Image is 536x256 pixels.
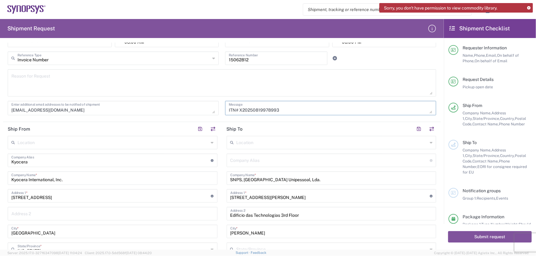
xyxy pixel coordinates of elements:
[448,231,532,243] button: Submit request
[500,116,515,121] span: Country,
[463,103,482,108] span: Ship From
[463,140,477,145] span: Ship To
[463,188,501,193] span: Notification groups
[473,153,500,158] span: State/Province,
[499,122,525,126] span: Phone Number
[463,222,481,227] span: Package 1:
[7,251,82,255] span: Server: 2025.17.0-327f6347098
[505,222,518,227] span: Weight,
[463,77,494,82] span: Request Details
[465,116,473,121] span: City,
[500,153,515,158] span: Country,
[434,250,529,256] span: Copyright © [DATE]-[DATE] Agistix Inc., All Rights Reserved
[236,251,251,254] a: Support
[463,45,507,50] span: Requester Information
[473,116,500,121] span: State/Province,
[331,54,339,63] a: Add Reference
[477,196,496,201] span: Recipients,
[463,53,474,58] span: Name,
[463,214,504,219] span: Package Information
[463,196,477,201] span: Group 1:
[126,251,152,255] span: [DATE] 08:44:20
[465,153,473,158] span: City,
[463,85,493,89] span: Pickup open date
[481,222,491,227] span: Type,
[384,5,497,11] span: Sorry, you don't have permission to view commodity library.
[463,111,491,115] span: Company Name,
[463,148,491,152] span: Company Name,
[85,251,152,255] span: Client: 2025.17.0-5dd568f
[227,126,243,132] h2: Ship To
[463,164,527,174] span: EORI for consignee required for EU
[475,59,507,63] span: On behalf of Email
[303,4,462,15] input: Shipment, tracking or reference number
[449,25,510,32] h2: Shipment Checklist
[7,25,55,32] h2: Shipment Request
[472,122,499,126] span: Contact Name,
[58,251,82,255] span: [DATE] 11:04:24
[491,222,505,227] span: Number,
[474,53,486,58] span: Phone,
[486,53,497,58] span: Email,
[472,159,499,163] span: Contact Name,
[251,251,266,254] a: Feedback
[496,196,508,201] span: Events
[8,126,30,132] h2: Ship From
